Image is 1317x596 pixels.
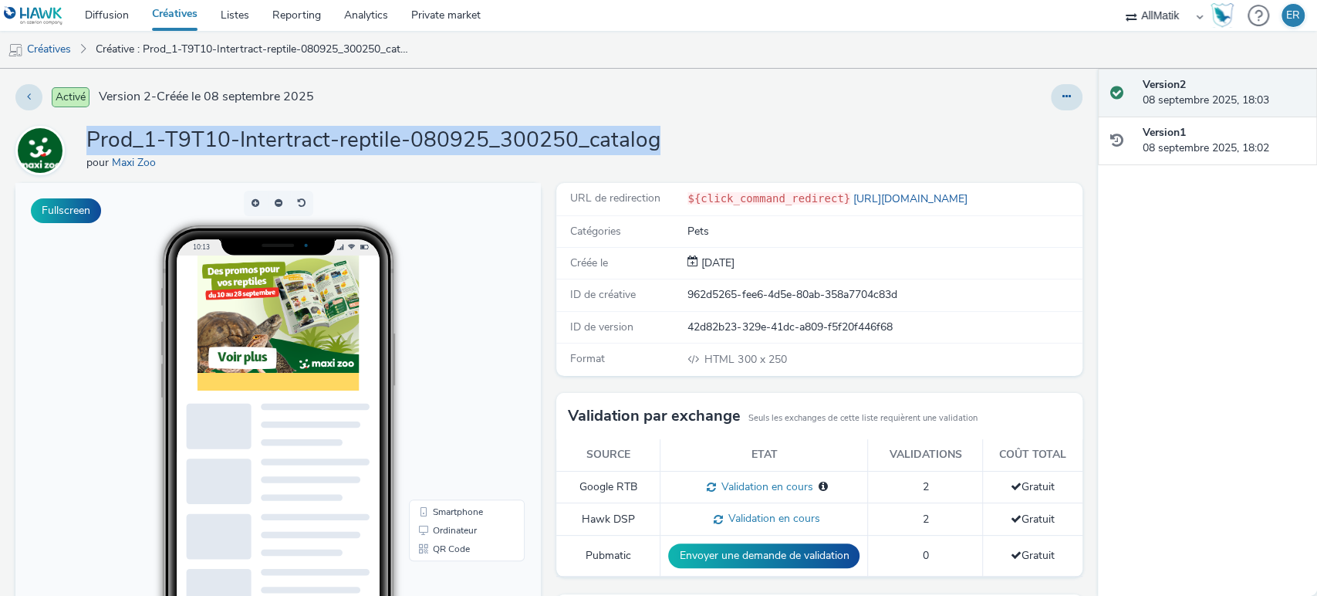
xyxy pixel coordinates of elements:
span: [DATE] [698,256,734,270]
div: 42d82b23-329e-41dc-a809-f5f20f446f68 [687,320,1080,335]
span: Version 2 - Créée le 08 septembre 2025 [99,88,314,106]
strong: Version 1 [1143,125,1186,140]
span: ID de version [570,320,633,334]
div: Pets [687,224,1080,239]
div: Création 08 septembre 2025, 18:02 [698,256,734,271]
span: Gratuit [1011,548,1055,563]
span: URL de redirection [570,191,660,205]
span: 2 [922,512,928,527]
a: Maxi Zoo [112,155,162,170]
th: Validations [868,439,983,471]
img: Hawk Academy [1211,3,1234,28]
li: Ordinateur [397,338,506,357]
span: 10:13 [177,59,194,68]
th: Source [556,439,660,471]
span: 0 [922,548,928,563]
div: ER [1286,4,1300,27]
span: Validation en cours [723,511,820,526]
a: Créative : Prod_1-T9T10-Intertract-reptile-080925_300250_catalog [88,31,417,68]
a: Maxi Zoo [15,143,71,157]
span: Créée le [570,256,608,270]
span: ID de créative [570,287,636,302]
a: Hawk Academy [1211,3,1240,28]
div: 08 septembre 2025, 18:03 [1143,77,1305,109]
span: Gratuit [1011,512,1055,527]
div: 962d5265-fee6-4d5e-80ab-358a7704c83d [687,287,1080,303]
img: mobile [8,42,23,58]
small: Seuls les exchanges de cette liste requièrent une validation [748,412,978,425]
a: [URL][DOMAIN_NAME] [850,191,974,206]
code: ${click_command_redirect} [687,192,850,205]
span: Catégories [570,224,621,239]
td: Google RTB [556,471,660,503]
strong: Version 2 [1143,77,1186,92]
td: Pubmatic [556,536,660,577]
td: Hawk DSP [556,503,660,536]
th: Coût total [983,439,1082,471]
span: HTML [704,352,738,367]
span: Format [570,351,605,366]
span: Activé [52,87,89,107]
img: Maxi Zoo [18,128,62,173]
li: QR Code [397,357,506,375]
span: Validation en cours [715,479,812,494]
span: Ordinateur [417,343,461,352]
span: pour [86,155,112,170]
li: Smartphone [397,320,506,338]
span: Gratuit [1011,479,1055,494]
span: 300 x 250 [703,352,786,367]
div: 08 septembre 2025, 18:02 [1143,125,1305,157]
span: 2 [922,479,928,494]
span: QR Code [417,361,454,371]
img: undefined Logo [4,6,63,25]
h3: Validation par exchange [568,405,741,428]
h1: Prod_1-T9T10-Intertract-reptile-080925_300250_catalog [86,126,660,155]
button: Fullscreen [31,198,101,223]
button: Envoyer une demande de validation [668,544,859,568]
span: Smartphone [417,324,468,334]
th: Etat [660,439,868,471]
